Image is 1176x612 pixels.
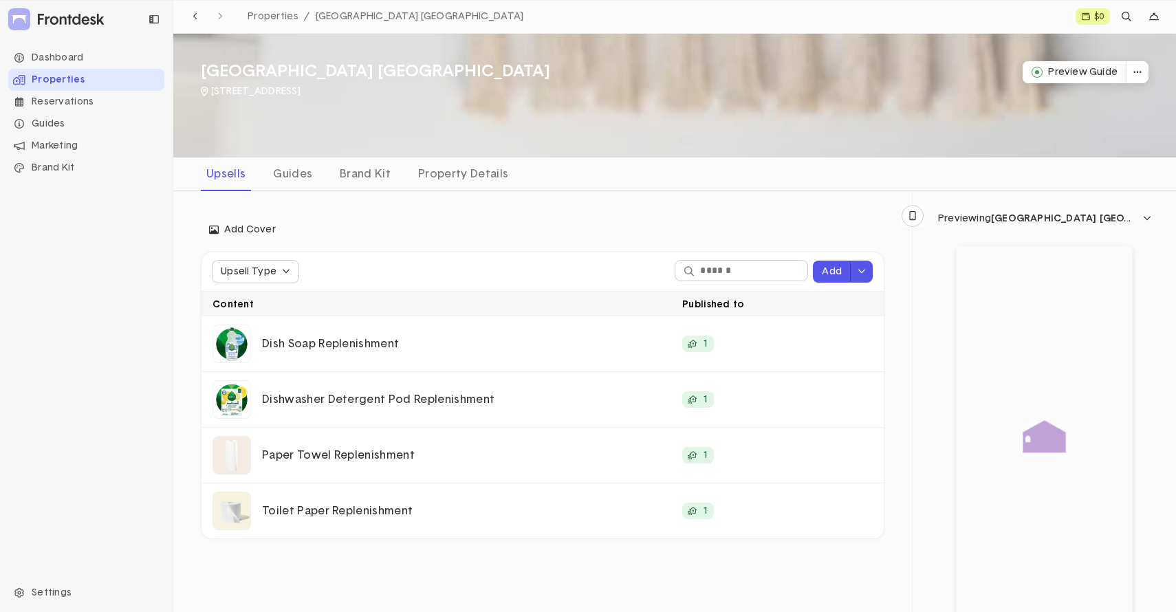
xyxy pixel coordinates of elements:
a: $0 [1076,8,1110,25]
div: Upsells [201,163,251,185]
div: Previewing [938,214,1137,223]
div: Settings [8,582,164,604]
div: Brand Kit [8,157,164,179]
p: Dishwasher Detergent Pod Replenishment [262,393,671,407]
p: Paper Towel Replenishment [262,448,671,463]
button: dropdown trigger [929,208,1160,230]
div: Marketing [8,135,164,157]
div: Upsell Type [221,267,276,276]
img: Galabay House San Francisco [173,34,1176,157]
span: Properties [248,12,298,21]
p: Dish Soap Replenishment [262,337,671,351]
li: Navigation item [8,157,164,179]
button: Upsell Type [213,261,298,283]
p: 1 [703,339,708,349]
p: 1 [703,450,708,460]
h3: [GEOGRAPHIC_DATA] [GEOGRAPHIC_DATA] [201,61,550,83]
li: Navigation item [8,47,164,69]
div: Reservations [8,91,164,113]
div: Guides [268,163,318,185]
div: Published to [677,292,878,316]
button: Add [813,261,851,283]
div: dropdown trigger [1143,6,1165,28]
div: Dashboard [8,47,164,69]
li: Navigation item [8,69,164,91]
p: Toilet Paper Replenishment [262,504,671,518]
button: dropdown trigger [851,261,873,283]
button: dropdown trigger [1126,61,1148,83]
span: [GEOGRAPHIC_DATA] [GEOGRAPHIC_DATA] [316,12,524,21]
div: Content [207,292,677,316]
div: Property Details [413,163,514,185]
p: [STREET_ADDRESS] [211,85,301,98]
span: Add Cover [209,223,276,236]
button: Preview Guide [1023,61,1126,83]
div: Guides [8,113,164,135]
div: Brand Kit [334,163,396,185]
p: 1 [703,506,708,516]
li: Navigation item [8,113,164,135]
div: Properties [8,69,164,91]
li: Navigation item [8,135,164,157]
li: Navigation item [8,91,164,113]
a: Properties [242,7,310,25]
a: [GEOGRAPHIC_DATA] [GEOGRAPHIC_DATA] [310,8,530,25]
p: 1 [703,395,708,404]
button: Add Cover [201,219,284,241]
